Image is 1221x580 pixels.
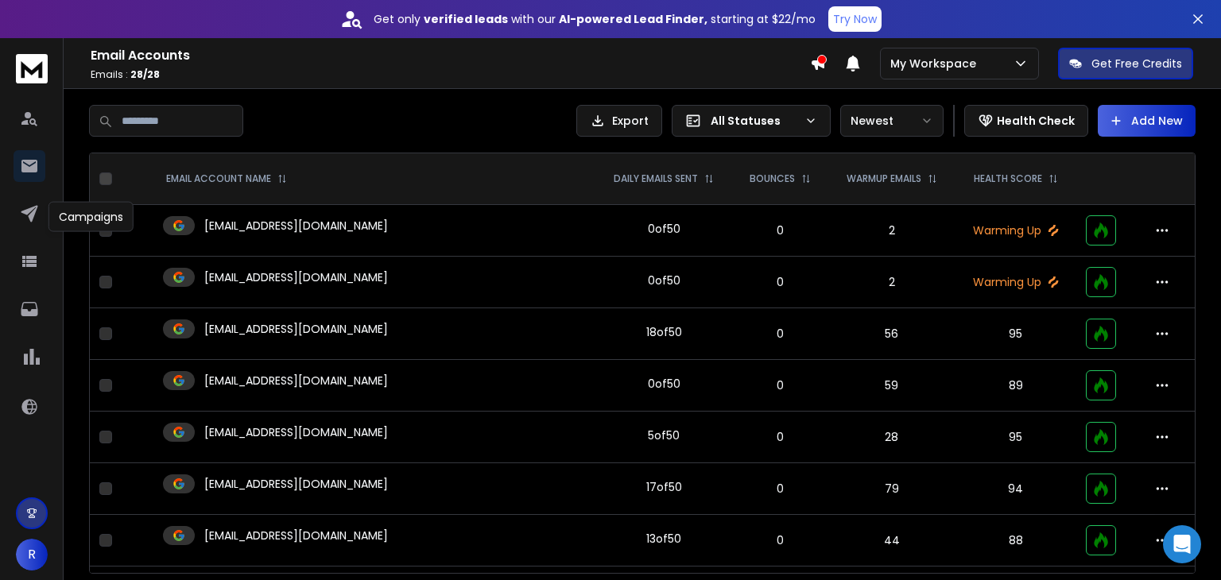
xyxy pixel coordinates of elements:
[828,6,882,32] button: Try Now
[828,257,955,308] td: 2
[204,269,388,285] p: [EMAIL_ADDRESS][DOMAIN_NAME]
[130,68,160,81] span: 28 / 28
[828,205,955,257] td: 2
[204,218,388,234] p: [EMAIL_ADDRESS][DOMAIN_NAME]
[742,377,819,393] p: 0
[742,326,819,342] p: 0
[890,56,983,72] p: My Workspace
[1163,525,1201,563] div: Open Intercom Messenger
[646,324,682,340] div: 18 of 50
[91,46,810,65] h1: Email Accounts
[648,427,680,443] div: 5 of 50
[16,54,48,83] img: logo
[204,424,388,440] p: [EMAIL_ADDRESS][DOMAIN_NAME]
[204,321,388,337] p: [EMAIL_ADDRESS][DOMAIN_NAME]
[828,463,955,515] td: 79
[576,105,662,137] button: Export
[91,68,810,81] p: Emails :
[1098,105,1196,137] button: Add New
[847,172,921,185] p: WARMUP EMAILS
[828,308,955,360] td: 56
[16,539,48,570] button: R
[955,412,1076,463] td: 95
[648,273,680,288] div: 0 of 50
[828,412,955,463] td: 28
[742,532,819,548] p: 0
[204,373,388,389] p: [EMAIL_ADDRESS][DOMAIN_NAME]
[840,105,944,137] button: Newest
[964,105,1088,137] button: Health Check
[974,172,1042,185] p: HEALTH SCORE
[965,222,1067,238] p: Warming Up
[965,274,1067,290] p: Warming Up
[424,11,508,27] strong: verified leads
[646,479,682,495] div: 17 of 50
[750,172,795,185] p: BOUNCES
[614,172,698,185] p: DAILY EMAILS SENT
[742,481,819,497] p: 0
[559,11,707,27] strong: AI-powered Lead Finder,
[646,531,681,547] div: 13 of 50
[828,360,955,412] td: 59
[648,221,680,237] div: 0 of 50
[204,476,388,492] p: [EMAIL_ADDRESS][DOMAIN_NAME]
[204,528,388,543] p: [EMAIL_ADDRESS][DOMAIN_NAME]
[742,274,819,290] p: 0
[955,360,1076,412] td: 89
[997,113,1075,129] p: Health Check
[828,515,955,566] td: 44
[374,11,816,27] p: Get only with our starting at $22/mo
[48,202,134,232] div: Campaigns
[833,11,877,27] p: Try Now
[955,308,1076,360] td: 95
[1058,48,1193,79] button: Get Free Credits
[711,113,798,129] p: All Statuses
[166,172,287,185] div: EMAIL ACCOUNT NAME
[742,222,819,238] p: 0
[742,429,819,445] p: 0
[648,376,680,392] div: 0 of 50
[1091,56,1182,72] p: Get Free Credits
[955,515,1076,566] td: 88
[955,463,1076,515] td: 94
